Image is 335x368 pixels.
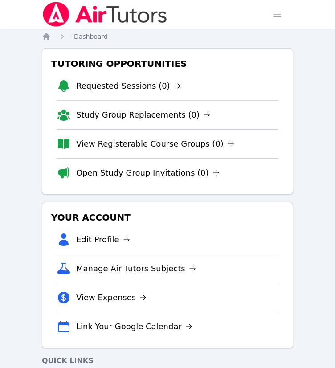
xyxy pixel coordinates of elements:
a: Link Your Google Calendar [76,320,192,333]
a: View Registerable Course Groups (0) [76,138,234,150]
h3: Your Account [49,209,286,225]
a: Requested Sessions (0) [76,80,181,92]
nav: Breadcrumb [42,32,293,41]
span: Dashboard [74,33,108,40]
a: Dashboard [74,32,108,41]
a: View Expenses [76,291,147,304]
h3: Tutoring Opportunities [49,56,286,72]
a: Study Group Replacements (0) [76,109,210,121]
img: Air Tutors [42,2,168,27]
a: Edit Profile [76,233,130,246]
a: Manage Air Tutors Subjects [76,262,196,275]
h4: Quick Links [42,356,293,366]
a: Open Study Group Invitations (0) [76,167,220,179]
